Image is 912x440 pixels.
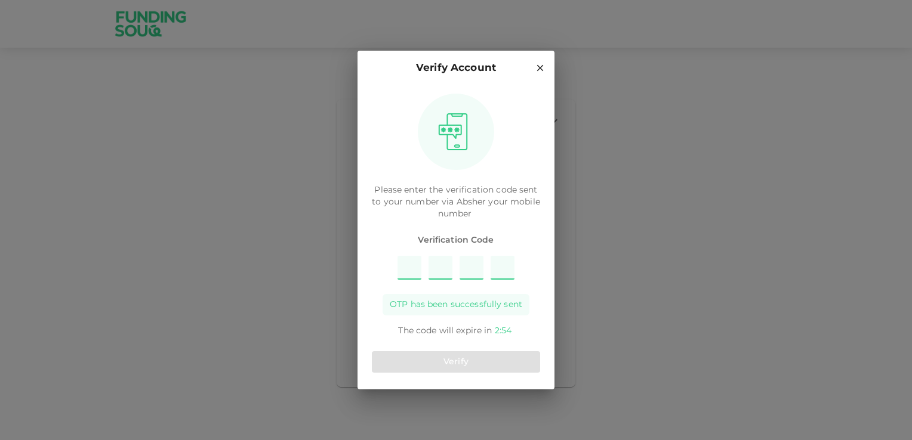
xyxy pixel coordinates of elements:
p: Verify Account [416,60,496,76]
input: Please enter OTP character 2 [429,256,452,280]
input: Please enter OTP character 4 [491,256,514,280]
p: Please enter the verification code sent to your number via Absher [372,184,540,220]
span: 2 : 54 [495,327,512,335]
span: OTP has been successfully sent [390,299,522,311]
input: Please enter OTP character 1 [398,256,421,280]
span: your mobile number [438,198,540,218]
span: Verification Code [372,234,540,246]
img: otpImage [434,113,472,151]
span: The code will expire in [398,327,492,335]
input: Please enter OTP character 3 [460,256,483,280]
